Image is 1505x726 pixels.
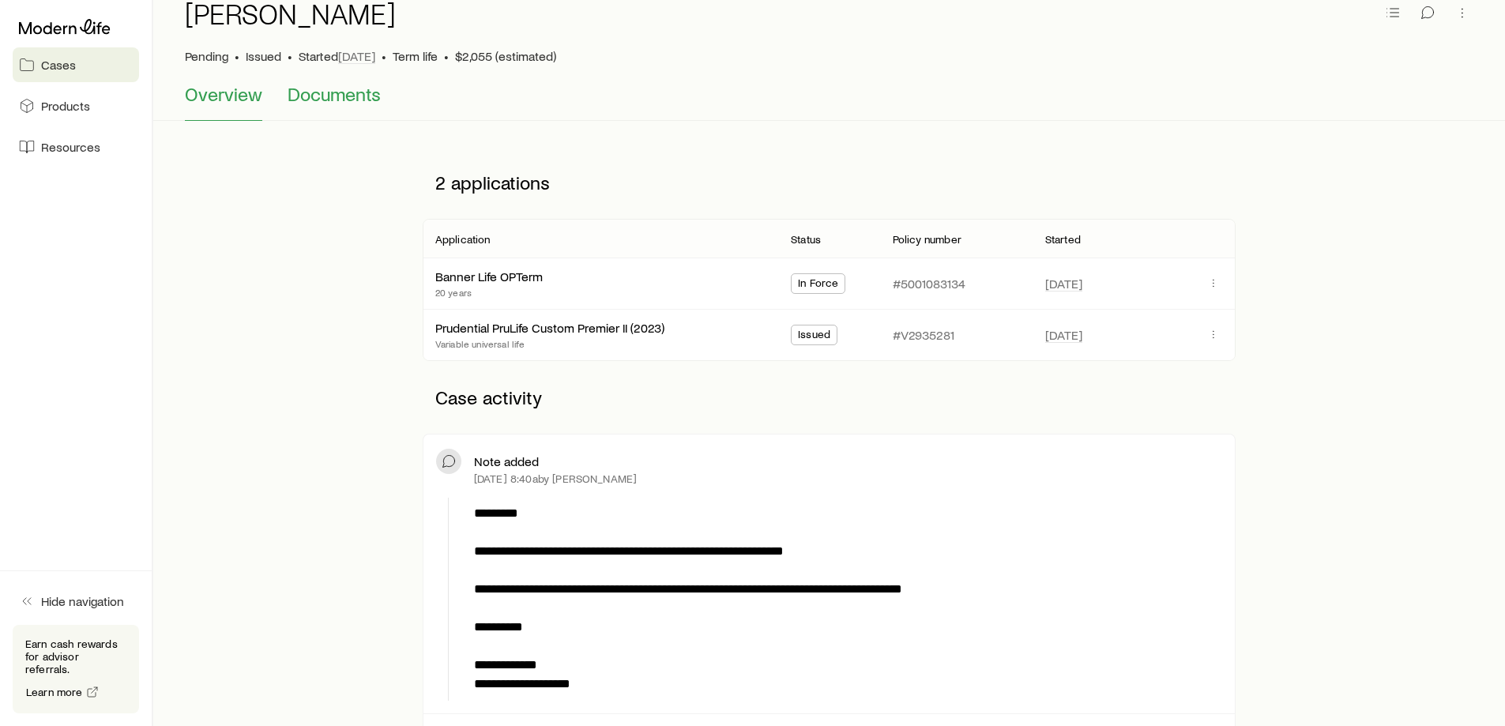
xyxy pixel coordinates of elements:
[185,83,1473,121] div: Case details tabs
[13,88,139,123] a: Products
[382,48,386,64] span: •
[13,584,139,619] button: Hide navigation
[235,48,239,64] span: •
[798,328,830,344] span: Issued
[1045,327,1082,343] span: [DATE]
[25,638,126,675] p: Earn cash rewards for advisor referrals.
[435,269,543,285] div: Banner Life OPTerm
[474,472,637,485] p: [DATE] 8:40a by [PERSON_NAME]
[435,233,491,246] p: Application
[893,327,954,343] p: #V2935281
[13,130,139,164] a: Resources
[185,83,262,105] span: Overview
[185,48,228,64] p: Pending
[435,320,664,337] div: Prudential PruLife Custom Premier II (2023)
[435,320,664,335] a: Prudential PruLife Custom Premier II (2023)
[1045,233,1081,246] p: Started
[893,233,961,246] p: Policy number
[246,48,281,64] span: Issued
[41,593,124,609] span: Hide navigation
[435,337,664,350] p: Variable universal life
[41,98,90,114] span: Products
[893,276,965,292] p: #5001083134
[13,47,139,82] a: Cases
[13,625,139,713] div: Earn cash rewards for advisor referrals.Learn more
[41,139,100,155] span: Resources
[26,687,83,698] span: Learn more
[455,48,556,64] span: $2,055 (estimated)
[288,48,292,64] span: •
[41,57,76,73] span: Cases
[798,276,838,293] span: In Force
[288,83,381,105] span: Documents
[435,286,543,299] p: 20 years
[444,48,449,64] span: •
[423,159,1236,206] p: 2 applications
[1045,276,1082,292] span: [DATE]
[474,453,539,469] p: Note added
[299,48,375,64] p: Started
[791,233,821,246] p: Status
[338,48,375,64] span: [DATE]
[393,48,438,64] span: Term life
[423,374,1236,421] p: Case activity
[435,269,543,284] a: Banner Life OPTerm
